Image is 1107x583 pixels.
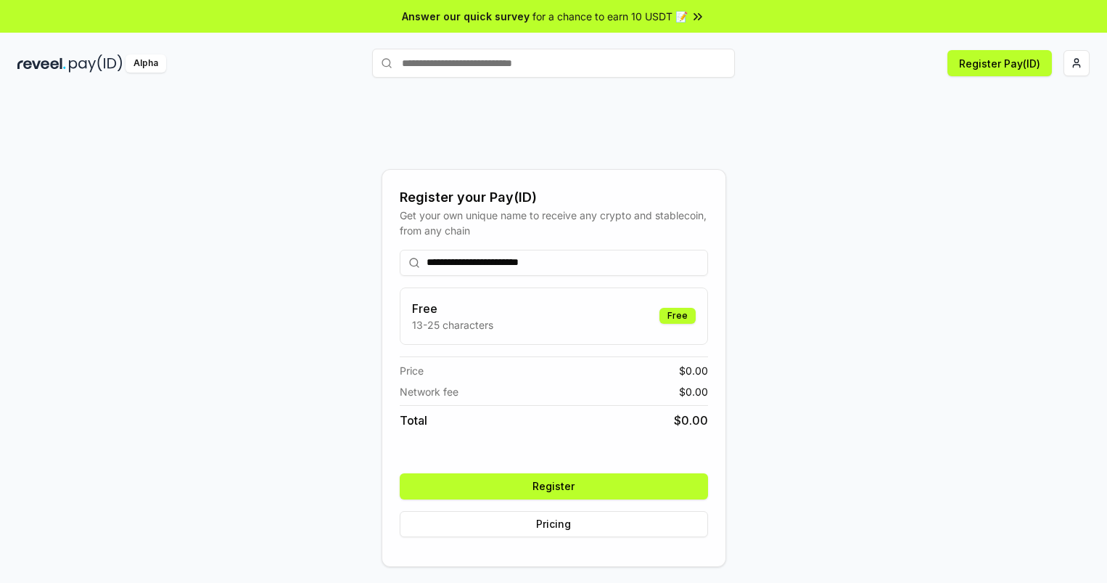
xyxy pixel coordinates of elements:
[412,300,493,317] h3: Free
[400,412,427,429] span: Total
[412,317,493,333] p: 13-25 characters
[659,308,696,324] div: Free
[400,187,708,208] div: Register your Pay(ID)
[69,54,123,73] img: pay_id
[679,363,708,378] span: $ 0.00
[400,363,424,378] span: Price
[400,511,708,537] button: Pricing
[532,9,688,24] span: for a chance to earn 10 USDT 📝
[679,384,708,399] span: $ 0.00
[402,9,530,24] span: Answer our quick survey
[400,473,708,500] button: Register
[947,50,1052,76] button: Register Pay(ID)
[17,54,66,73] img: reveel_dark
[674,412,708,429] span: $ 0.00
[400,384,458,399] span: Network fee
[400,208,708,238] div: Get your own unique name to receive any crypto and stablecoin, from any chain
[125,54,166,73] div: Alpha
